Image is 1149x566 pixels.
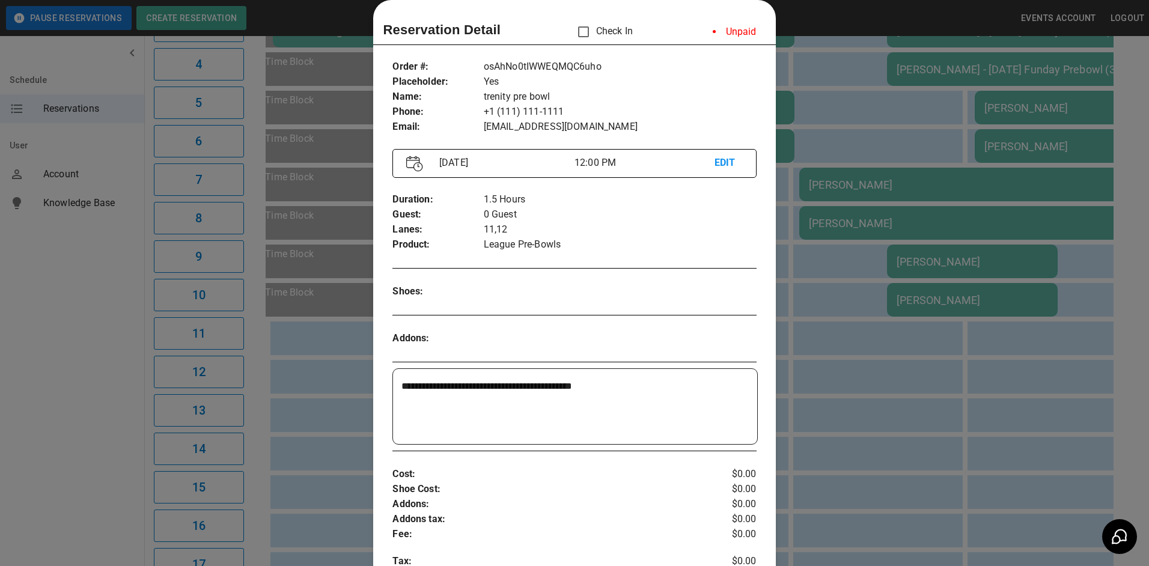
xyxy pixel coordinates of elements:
[392,331,483,346] p: Addons :
[406,156,423,172] img: Vector
[571,19,633,44] p: Check In
[392,59,483,75] p: Order # :
[484,105,757,120] p: +1 (111) 111-1111
[484,59,757,75] p: osAhNo0tIWWEQMQC6uho
[484,237,757,252] p: League Pre-Bowls
[392,120,483,135] p: Email :
[696,512,757,527] p: $0.00
[484,192,757,207] p: 1.5 Hours
[392,467,695,482] p: Cost :
[696,467,757,482] p: $0.00
[392,207,483,222] p: Guest :
[392,75,483,90] p: Placeholder :
[484,207,757,222] p: 0 Guest
[484,90,757,105] p: trenity pre bowl
[392,90,483,105] p: Name :
[392,284,483,299] p: Shoes :
[696,482,757,497] p: $0.00
[392,482,695,497] p: Shoe Cost :
[484,75,757,90] p: Yes
[696,497,757,512] p: $0.00
[703,20,766,44] li: Unpaid
[715,156,743,171] p: EDIT
[434,156,574,170] p: [DATE]
[392,192,483,207] p: Duration :
[484,222,757,237] p: 11,12
[484,120,757,135] p: [EMAIL_ADDRESS][DOMAIN_NAME]
[392,222,483,237] p: Lanes :
[574,156,715,170] p: 12:00 PM
[383,20,501,40] p: Reservation Detail
[392,527,695,542] p: Fee :
[392,512,695,527] p: Addons tax :
[392,497,695,512] p: Addons :
[392,237,483,252] p: Product :
[392,105,483,120] p: Phone :
[696,527,757,542] p: $0.00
